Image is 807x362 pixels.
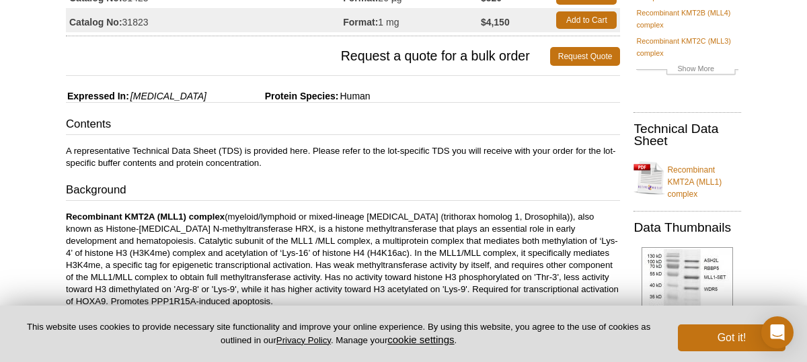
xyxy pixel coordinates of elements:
strong: $4,150 [481,16,510,28]
td: 31823 [66,8,343,32]
a: Recombinant KMT2A (MLL1) complex [633,156,741,200]
h3: Background [66,182,620,201]
i: [MEDICAL_DATA] [130,91,206,101]
strong: Recombinant KMT2A (MLL1) complex [66,212,225,222]
span: Human [338,91,370,101]
img: Recombinant KMT2A (MLL1) complex Coomassie gel [642,247,733,352]
span: Request a quote for a bulk order [66,47,550,66]
strong: Format: [343,16,378,28]
span: Protein Species: [209,91,339,101]
h3: Contents [66,116,620,135]
div: Open Intercom Messenger [761,316,794,349]
h2: Data Thumbnails [633,222,741,234]
a: Recombinant KMT2C (MLL3) complex [636,35,738,59]
span: Expressed In: [66,91,129,101]
a: Recombinant KMT2B (MLL4) complex [636,7,738,31]
td: 1 mg [343,8,481,32]
p: (myeloid/lymphoid or mixed-lineage [MEDICAL_DATA] (trithorax homolog 1, Drosophila)), also known ... [66,211,620,308]
a: Add to Cart [556,11,617,29]
strong: Catalog No: [69,16,122,28]
a: Show More [636,62,738,78]
p: This website uses cookies to provide necessary site functionality and improve your online experie... [22,321,656,347]
p: A representative Technical Data Sheet (TDS) is provided here. Please refer to the lot-specific TD... [66,145,620,169]
a: Request Quote [550,47,621,66]
h2: Technical Data Sheet [633,123,741,147]
button: Got it! [678,324,785,351]
button: cookie settings [387,334,454,345]
a: Privacy Policy [276,335,331,345]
